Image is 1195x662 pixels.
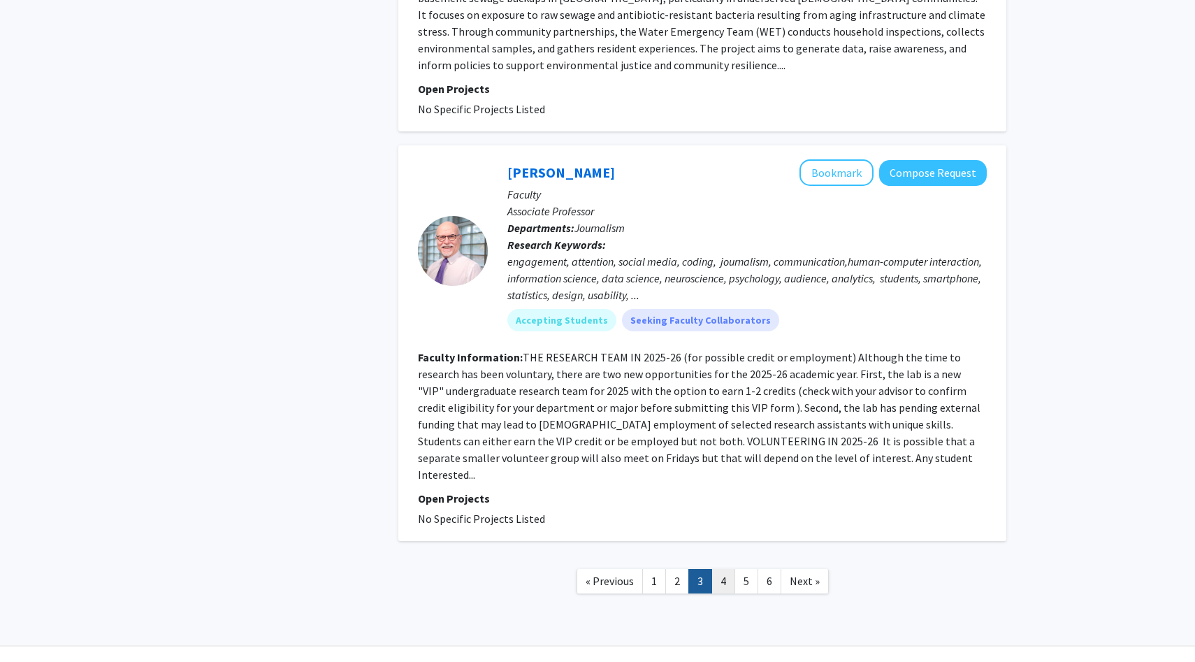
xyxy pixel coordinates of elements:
[507,309,616,331] mat-chip: Accepting Students
[879,160,987,186] button: Compose Request to Ronald Yaros
[622,309,779,331] mat-chip: Seeking Faculty Collaborators
[781,569,829,593] a: Next
[507,238,606,252] b: Research Keywords:
[665,569,689,593] a: 2
[758,569,781,593] a: 6
[507,186,987,203] p: Faculty
[577,569,643,593] a: Previous
[418,350,523,364] b: Faculty Information:
[642,569,666,593] a: 1
[790,574,820,588] span: Next »
[507,253,987,303] div: engagement, attention, social media, coding, journalism, communication,human-computer interaction...
[398,555,1006,612] nav: Page navigation
[734,569,758,593] a: 5
[507,164,615,181] a: [PERSON_NAME]
[688,569,712,593] a: 3
[418,80,987,97] p: Open Projects
[507,221,574,235] b: Departments:
[418,490,987,507] p: Open Projects
[507,203,987,220] p: Associate Professor
[586,574,634,588] span: « Previous
[10,599,59,652] iframe: Chat
[418,350,980,482] fg-read-more: THE RESEARCH TEAM IN 2025-26 (for possible credit or employment) Although the time to research ha...
[799,159,874,186] button: Add Ronald Yaros to Bookmarks
[418,102,545,116] span: No Specific Projects Listed
[418,512,545,526] span: No Specific Projects Listed
[574,221,625,235] span: Journalism
[711,569,735,593] a: 4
